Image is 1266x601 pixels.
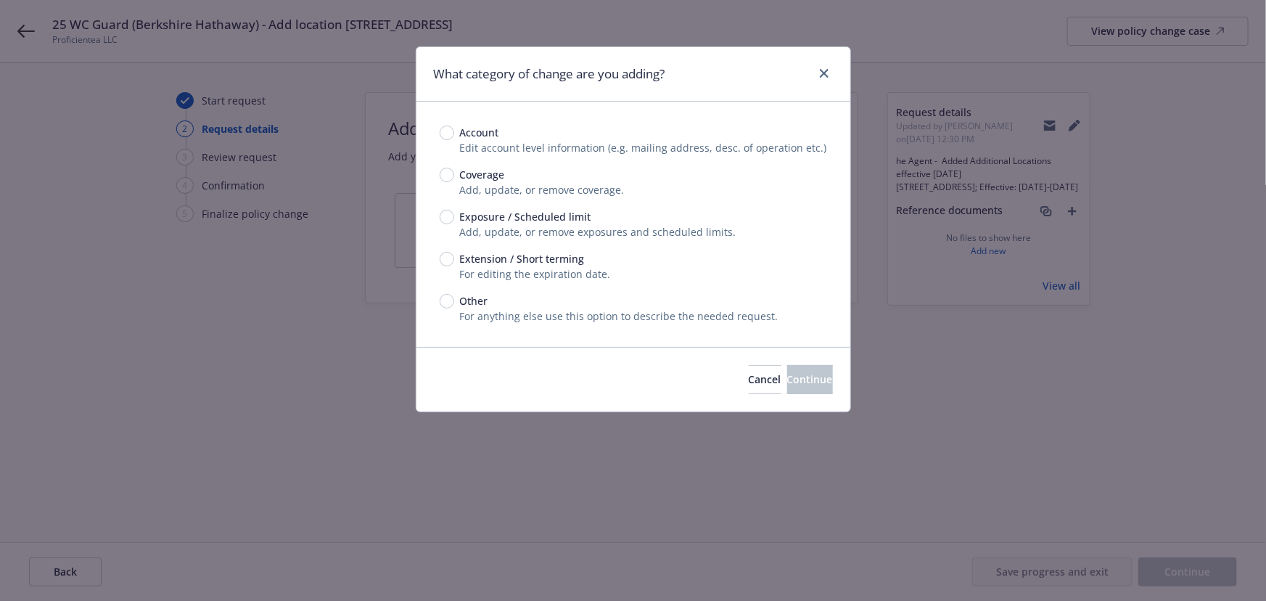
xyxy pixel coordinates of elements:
[460,167,505,182] span: Coverage
[749,365,781,394] button: Cancel
[460,251,585,266] span: Extension / Short terming
[460,267,611,281] span: For editing the expiration date.
[440,210,454,224] input: Exposure / Scheduled limit
[440,252,454,266] input: Extension / Short terming
[440,168,454,182] input: Coverage
[749,372,781,386] span: Cancel
[787,372,833,386] span: Continue
[787,365,833,394] button: Continue
[460,293,488,308] span: Other
[460,141,827,155] span: Edit account level information (e.g. mailing address, desc. of operation etc.)
[434,65,665,83] h1: What category of change are you adding?
[460,309,778,323] span: For anything else use this option to describe the needed request.
[460,183,625,197] span: Add, update, or remove coverage.
[440,294,454,308] input: Other
[440,126,454,140] input: Account
[460,225,736,239] span: Add, update, or remove exposures and scheduled limits.
[460,125,499,140] span: Account
[460,209,591,224] span: Exposure / Scheduled limit
[815,65,833,82] a: close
